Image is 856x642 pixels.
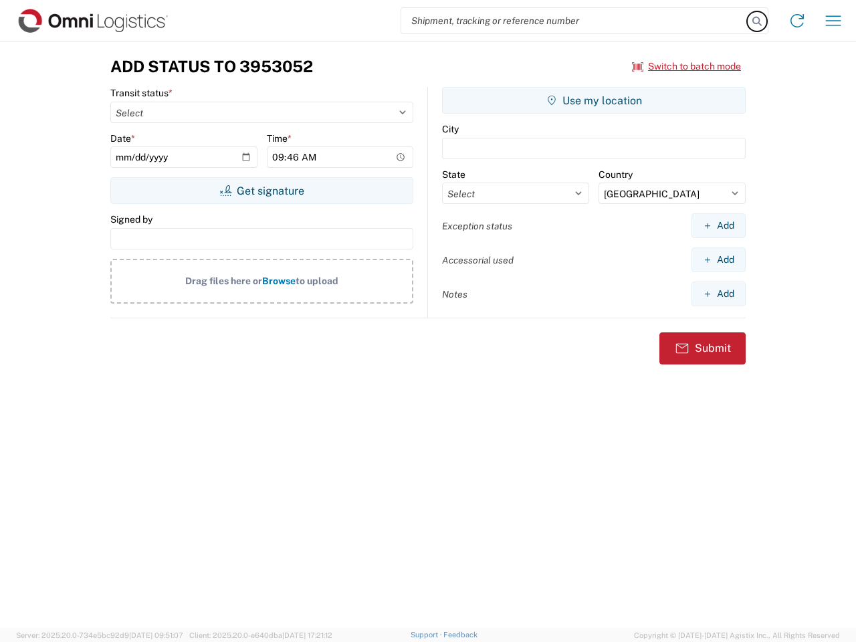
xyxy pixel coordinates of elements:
[411,631,444,639] a: Support
[267,132,292,144] label: Time
[442,87,746,114] button: Use my location
[691,247,746,272] button: Add
[185,276,262,286] span: Drag files here or
[189,631,332,639] span: Client: 2025.20.0-e640dba
[442,288,467,300] label: Notes
[691,213,746,238] button: Add
[110,87,173,99] label: Transit status
[282,631,332,639] span: [DATE] 17:21:12
[442,254,514,266] label: Accessorial used
[401,8,748,33] input: Shipment, tracking or reference number
[634,629,840,641] span: Copyright © [DATE]-[DATE] Agistix Inc., All Rights Reserved
[442,169,465,181] label: State
[110,57,313,76] h3: Add Status to 3953052
[691,282,746,306] button: Add
[296,276,338,286] span: to upload
[16,631,183,639] span: Server: 2025.20.0-734e5bc92d9
[110,177,413,204] button: Get signature
[262,276,296,286] span: Browse
[110,132,135,144] label: Date
[632,56,741,78] button: Switch to batch mode
[110,213,152,225] label: Signed by
[443,631,477,639] a: Feedback
[659,332,746,364] button: Submit
[129,631,183,639] span: [DATE] 09:51:07
[442,220,512,232] label: Exception status
[599,169,633,181] label: Country
[442,123,459,135] label: City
